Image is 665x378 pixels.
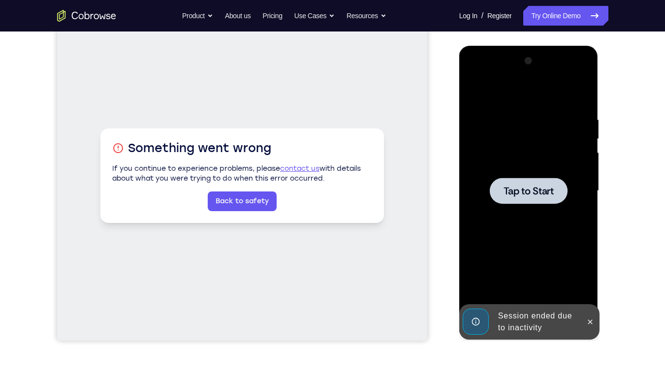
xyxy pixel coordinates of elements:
iframe: Agent [57,11,427,341]
a: Register [487,6,511,26]
a: Log In [459,6,477,26]
button: Product [182,6,213,26]
a: Go to the home page [57,10,116,22]
span: / [481,10,483,22]
a: Back to safety [151,181,220,200]
a: contact us [223,154,262,162]
span: Tap to Start [44,140,95,150]
a: Pricing [262,6,282,26]
a: Try Online Demo [523,6,608,26]
div: Session ended due to inactivity [35,260,121,292]
a: About us [225,6,251,26]
button: Use Cases [294,6,335,26]
button: Tap to Start [31,132,108,158]
button: Resources [347,6,386,26]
